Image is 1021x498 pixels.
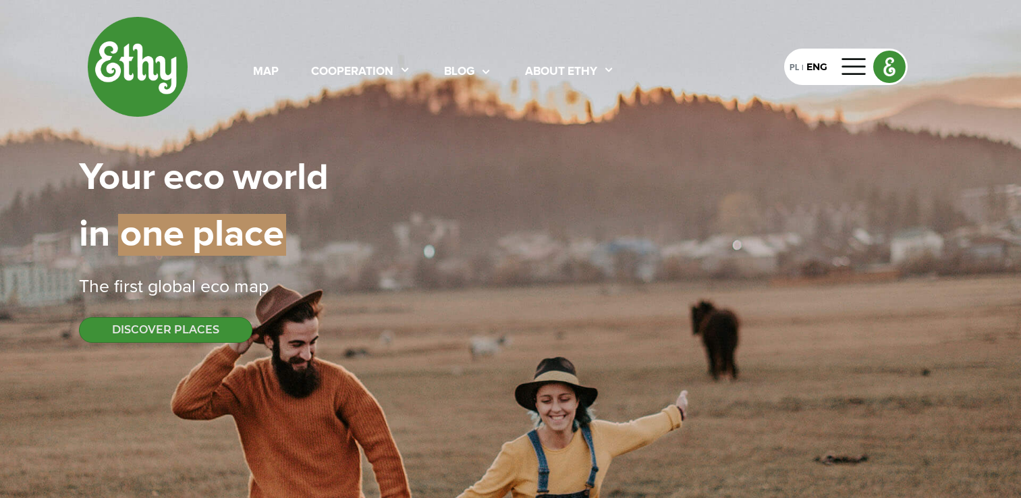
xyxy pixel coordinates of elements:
span: world [233,159,329,197]
button: DISCOVER PLACES [79,317,252,343]
span: in [79,216,110,254]
span: one [118,214,184,256]
div: ENG [806,60,827,74]
span: | [110,216,118,254]
div: The first global eco map [79,274,943,301]
span: place [192,214,286,256]
div: About ethy [525,63,597,81]
div: | [799,62,806,74]
div: cooperation [311,63,393,81]
img: ethy logo [874,51,905,82]
div: map [253,63,279,81]
div: blog [444,63,474,81]
span: eco [163,159,225,197]
span: | [225,159,233,197]
span: Your [79,159,155,197]
div: PL [790,59,799,74]
span: | [155,159,163,197]
span: | [184,214,192,256]
img: ethy-logo [87,16,188,117]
